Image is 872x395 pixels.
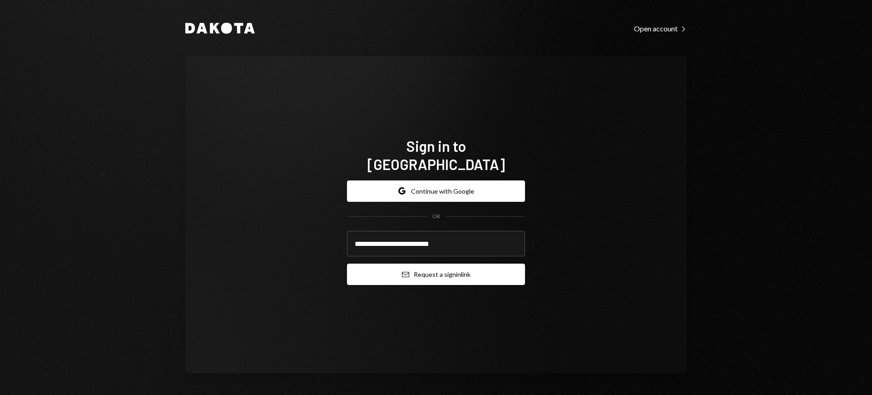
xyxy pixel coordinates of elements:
a: Open account [634,23,687,33]
div: OR [432,213,440,220]
button: Request a signinlink [347,264,525,285]
button: Continue with Google [347,180,525,202]
div: Open account [634,24,687,33]
h1: Sign in to [GEOGRAPHIC_DATA] [347,137,525,173]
